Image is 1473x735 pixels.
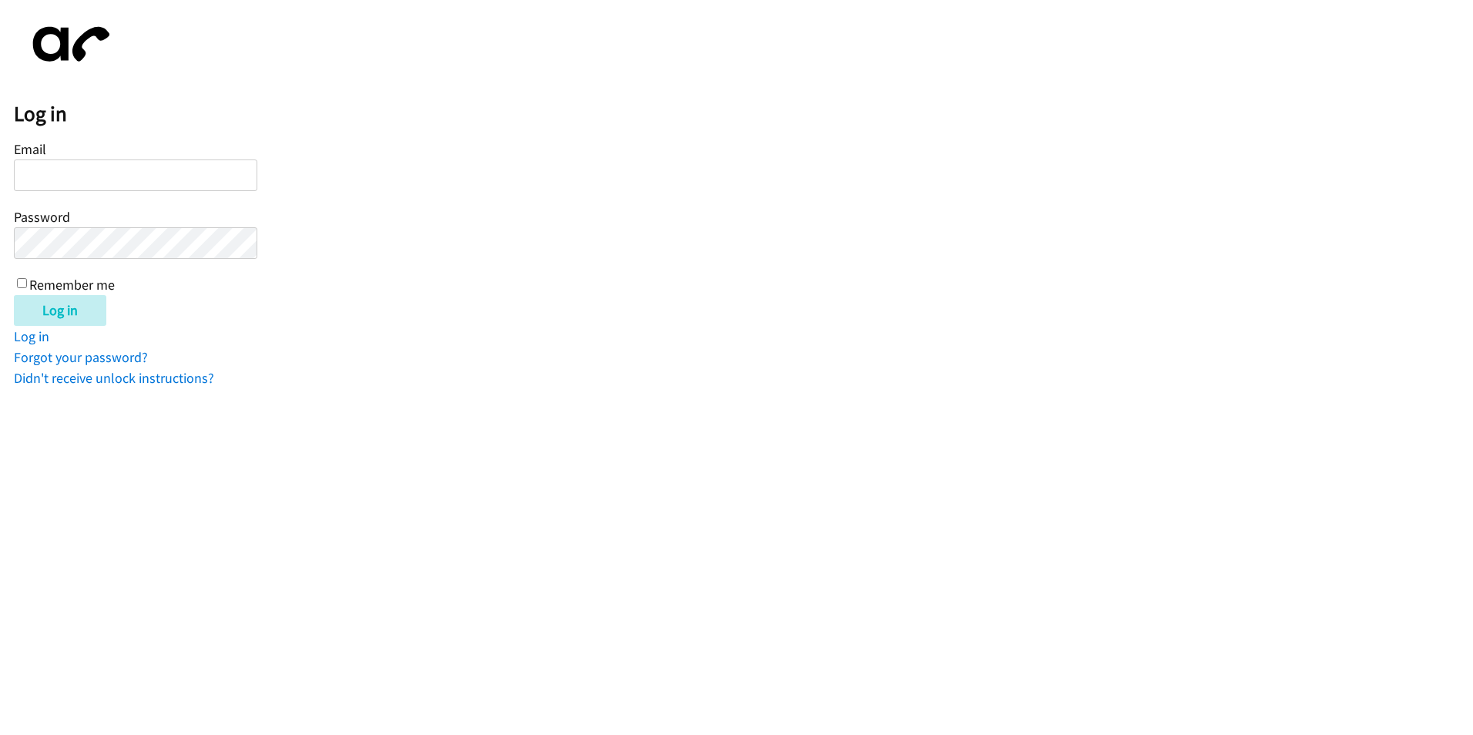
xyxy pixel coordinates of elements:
[14,295,106,326] input: Log in
[29,276,115,294] label: Remember me
[14,327,49,345] a: Log in
[14,369,214,387] a: Didn't receive unlock instructions?
[14,14,122,75] img: aphone-8a226864a2ddd6a5e75d1ebefc011f4aa8f32683c2d82f3fb0802fe031f96514.svg
[14,208,70,226] label: Password
[14,140,46,158] label: Email
[14,348,148,366] a: Forgot your password?
[14,101,1473,127] h2: Log in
